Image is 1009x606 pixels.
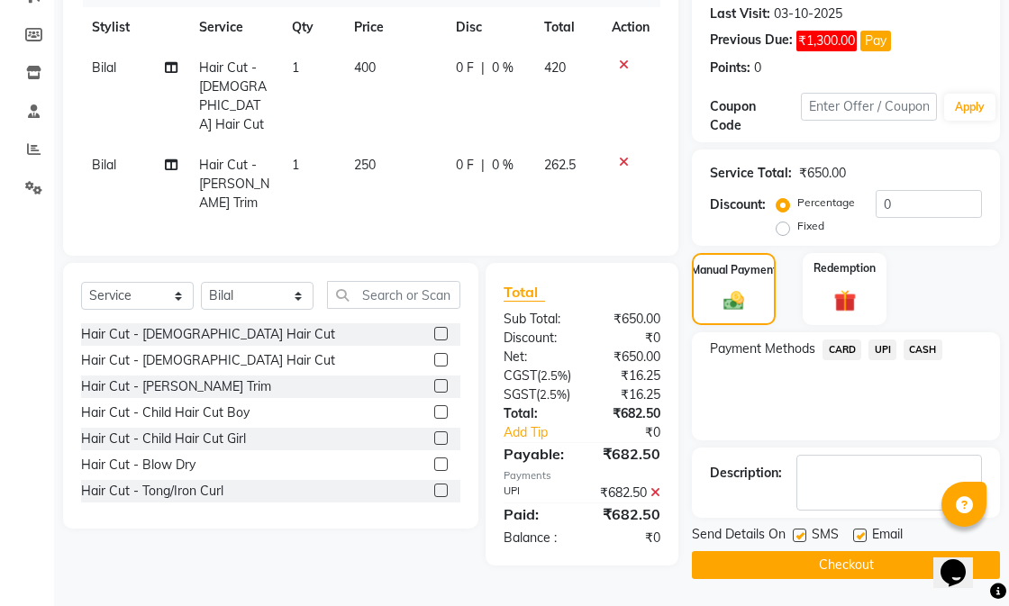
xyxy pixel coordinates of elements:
div: ₹0 [582,529,674,547]
span: ₹1,300.00 [796,31,857,51]
span: 0 % [492,156,514,175]
span: | [481,156,485,175]
span: 2.5% [541,368,568,383]
span: 420 [544,59,566,76]
input: Enter Offer / Coupon Code [801,93,937,121]
span: CASH [904,339,942,360]
div: ₹650.00 [799,164,846,183]
span: UPI [868,339,896,360]
label: Manual Payment [691,262,777,278]
div: Discount: [710,195,766,214]
span: 1 [292,59,299,76]
div: ₹682.50 [582,443,674,465]
div: ₹650.00 [582,348,674,366]
div: ( ) [490,366,585,385]
th: Qty [281,7,343,48]
img: _gift.svg [827,287,863,314]
th: Stylist [81,7,188,48]
div: Previous Due: [710,31,793,51]
span: Email [872,525,903,547]
a: Add Tip [490,423,597,442]
span: CGST [504,367,537,384]
label: Percentage [797,194,855,211]
div: Hair Cut - [PERSON_NAME] Trim [81,377,271,396]
span: SGST [504,386,536,402]
span: Send Details On [692,525,786,547]
div: ₹682.50 [582,503,674,525]
div: Coupon Code [710,97,801,135]
div: Last Visit: [710,5,770,23]
span: Hair Cut - [DEMOGRAPHIC_DATA] Hair Cut [199,59,267,132]
div: Discount: [490,329,582,348]
div: Hair Cut - [DEMOGRAPHIC_DATA] Hair Cut [81,351,335,370]
div: ₹16.25 [585,366,675,385]
div: Description: [710,464,782,483]
div: Payments [504,468,661,484]
th: Price [343,7,445,48]
div: Payable: [490,443,582,465]
div: Hair Cut - Blow Dry [81,456,195,475]
div: ₹650.00 [582,310,674,329]
div: Total: [490,404,582,423]
th: Disc [445,7,533,48]
div: ₹0 [597,423,674,442]
th: Action [601,7,660,48]
input: Search or Scan [327,281,460,309]
button: Apply [944,94,995,121]
div: Paid: [490,503,582,525]
button: Checkout [692,551,1000,579]
div: UPI [490,484,582,502]
div: Hair Cut - Child Hair Cut Boy [81,403,250,422]
img: _cash.svg [717,289,750,312]
span: 0 % [492,59,514,77]
div: ₹682.50 [582,404,674,423]
div: Sub Total: [490,310,582,329]
span: 2.5% [540,387,567,402]
span: 400 [354,59,376,76]
div: ₹0 [582,329,674,348]
span: CARD [823,339,861,360]
div: ( ) [490,385,584,404]
div: Hair Cut - Child Hair Cut Girl [81,430,246,448]
span: 1 [292,157,299,173]
div: ₹682.50 [582,484,674,502]
span: Total [504,283,545,302]
span: Hair Cut - [PERSON_NAME] Trim [199,157,269,211]
span: Bilal [92,59,116,76]
div: 0 [754,59,761,77]
div: Hair Cut - Tong/Iron Curl [81,482,223,501]
span: SMS [812,525,839,547]
button: Pay [860,31,891,51]
span: 262.5 [544,157,576,173]
label: Redemption [814,260,876,276]
div: ₹16.25 [584,385,675,404]
iframe: chat widget [933,534,991,588]
span: 250 [354,157,376,173]
div: Points: [710,59,750,77]
span: 0 F [456,156,474,175]
span: Payment Methods [710,339,815,358]
div: Hair Cut - [DEMOGRAPHIC_DATA] Hair Cut [81,325,335,344]
span: | [481,59,485,77]
div: Net: [490,348,582,366]
label: Fixed [797,218,824,234]
th: Service [188,7,281,48]
div: Service Total: [710,164,792,183]
div: Balance : [490,529,582,547]
th: Total [533,7,601,48]
span: 0 F [456,59,474,77]
span: Bilal [92,157,116,173]
div: 03-10-2025 [774,5,842,23]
